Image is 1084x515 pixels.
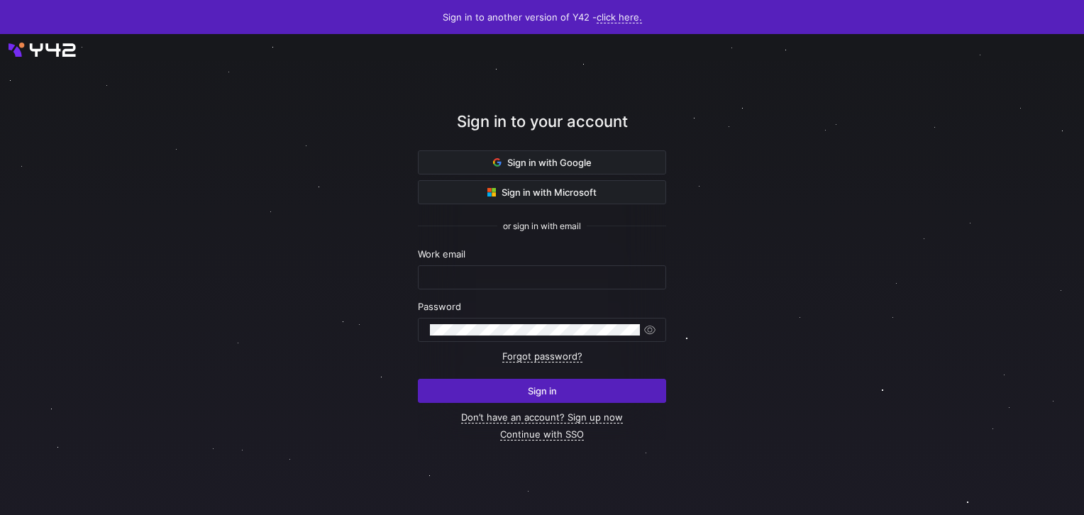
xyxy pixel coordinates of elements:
[461,411,623,423] a: Don’t have an account? Sign up now
[418,248,465,260] span: Work email
[418,180,666,204] button: Sign in with Microsoft
[418,301,461,312] span: Password
[502,350,582,362] a: Forgot password?
[503,221,581,231] span: or sign in with email
[418,379,666,403] button: Sign in
[500,428,584,441] a: Continue with SSO
[487,187,597,198] span: Sign in with Microsoft
[597,11,642,23] a: click here.
[493,157,592,168] span: Sign in with Google
[418,110,666,150] div: Sign in to your account
[418,150,666,175] button: Sign in with Google
[528,385,557,397] span: Sign in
